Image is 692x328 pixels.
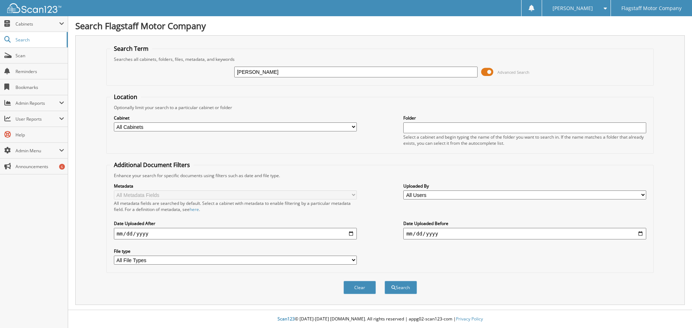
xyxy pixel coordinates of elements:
[110,172,650,179] div: Enhance your search for specific documents using filters such as date and file type.
[656,293,692,328] iframe: Chat Widget
[59,164,65,170] div: 6
[343,281,376,294] button: Clear
[110,104,650,111] div: Optionally limit your search to a particular cabinet or folder
[110,45,152,53] legend: Search Term
[403,220,646,226] label: Date Uploaded Before
[114,220,357,226] label: Date Uploaded After
[114,248,357,254] label: File type
[403,183,646,189] label: Uploaded By
[7,3,61,13] img: scan123-logo-white.svg
[403,228,646,239] input: end
[403,134,646,146] div: Select a cabinet and begin typing the name of the folder you want to search in. If the name match...
[110,161,194,169] legend: Additional Document Filters
[15,53,64,59] span: Scan
[110,93,141,101] legend: Location
[110,56,650,62] div: Searches all cabinets, folders, files, metadata, and keywords
[278,316,295,322] span: Scan123
[621,6,682,10] span: Flagstaff Motor Company
[114,200,357,212] div: All metadata fields are searched by default. Select a cabinet with metadata to enable filtering b...
[385,281,417,294] button: Search
[15,163,64,170] span: Announcements
[15,116,59,122] span: User Reports
[497,69,529,75] span: Advanced Search
[114,228,357,239] input: start
[403,115,646,121] label: Folder
[114,115,357,121] label: Cabinet
[15,84,64,90] span: Bookmarks
[114,183,357,189] label: Metadata
[15,21,59,27] span: Cabinets
[15,100,59,106] span: Admin Reports
[68,310,692,328] div: © [DATE]-[DATE] [DOMAIN_NAME]. All rights reserved | appg02-scan123-com |
[456,316,483,322] a: Privacy Policy
[15,37,63,43] span: Search
[553,6,593,10] span: [PERSON_NAME]
[15,148,59,154] span: Admin Menu
[15,132,64,138] span: Help
[15,68,64,75] span: Reminders
[75,20,685,32] h1: Search Flagstaff Motor Company
[190,206,199,212] a: here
